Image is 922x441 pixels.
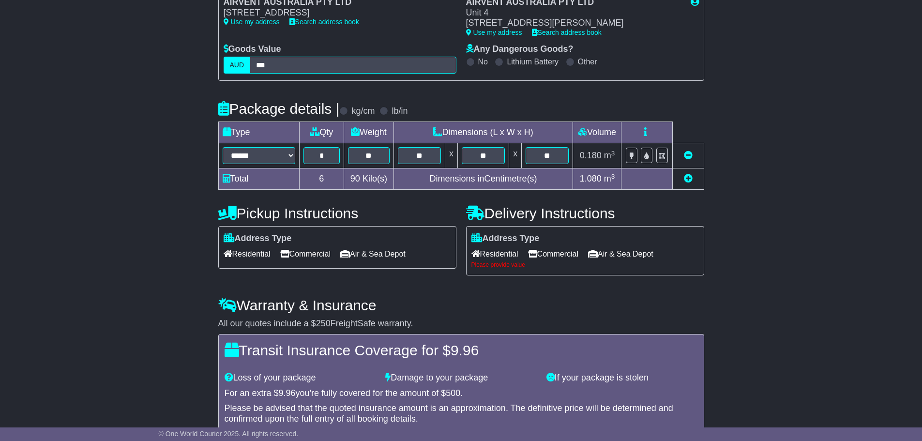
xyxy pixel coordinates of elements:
[466,29,522,36] a: Use my address
[478,57,488,66] label: No
[611,150,615,157] sup: 3
[218,122,299,143] td: Type
[218,319,704,329] div: All our quotes include a $ FreightSafe warranty.
[224,18,280,26] a: Use my address
[393,122,573,143] td: Dimensions (L x W x H)
[528,246,578,261] span: Commercial
[471,261,699,268] div: Please provide value
[344,122,394,143] td: Weight
[573,122,621,143] td: Volume
[542,373,703,383] div: If your package is stolen
[466,18,681,29] div: [STREET_ADDRESS][PERSON_NAME]
[604,174,615,183] span: m
[225,342,698,358] h4: Transit Insurance Coverage for $
[280,246,331,261] span: Commercial
[393,168,573,190] td: Dimensions in Centimetre(s)
[344,168,394,190] td: Kilo(s)
[588,246,653,261] span: Air & Sea Depot
[289,18,359,26] a: Search address book
[299,122,344,143] td: Qty
[340,246,406,261] span: Air & Sea Depot
[316,319,331,328] span: 250
[159,430,299,438] span: © One World Courier 2025. All rights reserved.
[351,106,375,117] label: kg/cm
[532,29,602,36] a: Search address book
[218,101,340,117] h4: Package details |
[611,173,615,180] sup: 3
[218,168,299,190] td: Total
[224,44,281,55] label: Goods Value
[279,388,296,398] span: 9.96
[507,57,559,66] label: Lithium Battery
[578,57,597,66] label: Other
[466,8,681,18] div: Unit 4
[580,174,602,183] span: 1.080
[380,373,542,383] div: Damage to your package
[604,151,615,160] span: m
[224,8,447,18] div: [STREET_ADDRESS]
[350,174,360,183] span: 90
[218,297,704,313] h4: Warranty & Insurance
[392,106,408,117] label: lb/in
[509,143,522,168] td: x
[224,233,292,244] label: Address Type
[684,174,693,183] a: Add new item
[224,246,271,261] span: Residential
[471,246,518,261] span: Residential
[580,151,602,160] span: 0.180
[446,388,460,398] span: 500
[445,143,457,168] td: x
[225,403,698,424] div: Please be advised that the quoted insurance amount is an approximation. The definitive price will...
[299,168,344,190] td: 6
[451,342,479,358] span: 9.96
[471,233,540,244] label: Address Type
[225,388,698,399] div: For an extra $ you're fully covered for the amount of $ .
[466,44,574,55] label: Any Dangerous Goods?
[224,57,251,74] label: AUD
[466,205,704,221] h4: Delivery Instructions
[218,205,456,221] h4: Pickup Instructions
[220,373,381,383] div: Loss of your package
[684,151,693,160] a: Remove this item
